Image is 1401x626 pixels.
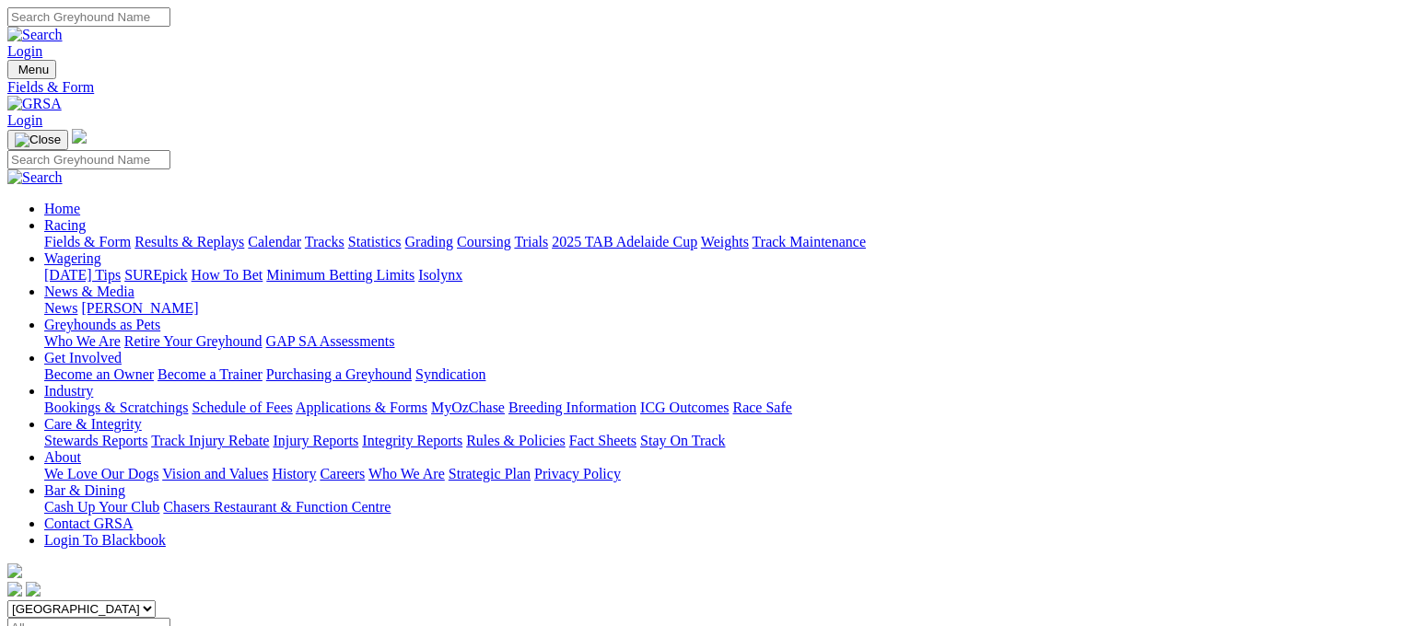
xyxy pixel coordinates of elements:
[44,267,1394,284] div: Wagering
[405,234,453,249] a: Grading
[44,317,160,332] a: Greyhounds as Pets
[15,133,61,147] img: Close
[266,333,395,349] a: GAP SA Assessments
[192,267,263,283] a: How To Bet
[296,400,427,415] a: Applications & Forms
[44,350,122,365] a: Get Involved
[266,267,414,283] a: Minimum Betting Limits
[266,366,412,382] a: Purchasing a Greyhound
[44,400,1394,416] div: Industry
[192,400,292,415] a: Schedule of Fees
[44,234,131,249] a: Fields & Form
[44,449,81,465] a: About
[44,416,142,432] a: Care & Integrity
[305,234,344,249] a: Tracks
[7,169,63,186] img: Search
[753,234,866,249] a: Track Maintenance
[272,466,316,481] a: History
[72,129,87,144] img: logo-grsa-white.png
[44,466,1394,482] div: About
[44,333,121,349] a: Who We Are
[44,499,159,515] a: Cash Up Your Club
[7,7,170,27] input: Search
[44,250,101,266] a: Wagering
[7,563,22,578] img: logo-grsa-white.png
[534,466,621,481] a: Privacy Policy
[273,433,358,448] a: Injury Reports
[44,516,133,531] a: Contact GRSA
[248,234,301,249] a: Calendar
[44,300,77,316] a: News
[7,582,22,597] img: facebook.svg
[18,63,49,76] span: Menu
[7,96,62,112] img: GRSA
[320,466,365,481] a: Careers
[569,433,636,448] a: Fact Sheets
[732,400,791,415] a: Race Safe
[124,267,187,283] a: SUREpick
[514,234,548,249] a: Trials
[431,400,505,415] a: MyOzChase
[158,366,263,382] a: Become a Trainer
[7,130,68,150] button: Toggle navigation
[44,366,1394,383] div: Get Involved
[162,466,268,481] a: Vision and Values
[508,400,636,415] a: Breeding Information
[552,234,697,249] a: 2025 TAB Adelaide Cup
[44,433,1394,449] div: Care & Integrity
[44,366,154,382] a: Become an Owner
[44,217,86,233] a: Racing
[348,234,402,249] a: Statistics
[44,482,125,498] a: Bar & Dining
[449,466,531,481] a: Strategic Plan
[163,499,391,515] a: Chasers Restaurant & Function Centre
[44,267,121,283] a: [DATE] Tips
[26,582,41,597] img: twitter.svg
[44,333,1394,350] div: Greyhounds as Pets
[368,466,445,481] a: Who We Are
[44,300,1394,317] div: News & Media
[44,383,93,399] a: Industry
[44,532,166,548] a: Login To Blackbook
[640,433,725,448] a: Stay On Track
[362,433,462,448] a: Integrity Reports
[44,466,158,481] a: We Love Our Dogs
[44,433,147,448] a: Stewards Reports
[44,400,188,415] a: Bookings & Scratchings
[466,433,566,448] a: Rules & Policies
[7,43,42,59] a: Login
[415,366,485,382] a: Syndication
[44,234,1394,250] div: Racing
[151,433,269,448] a: Track Injury Rebate
[7,60,56,79] button: Toggle navigation
[124,333,263,349] a: Retire Your Greyhound
[7,79,1394,96] a: Fields & Form
[7,112,42,128] a: Login
[418,267,462,283] a: Isolynx
[7,150,170,169] input: Search
[44,284,134,299] a: News & Media
[134,234,244,249] a: Results & Replays
[44,499,1394,516] div: Bar & Dining
[457,234,511,249] a: Coursing
[640,400,729,415] a: ICG Outcomes
[44,201,80,216] a: Home
[7,27,63,43] img: Search
[81,300,198,316] a: [PERSON_NAME]
[701,234,749,249] a: Weights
